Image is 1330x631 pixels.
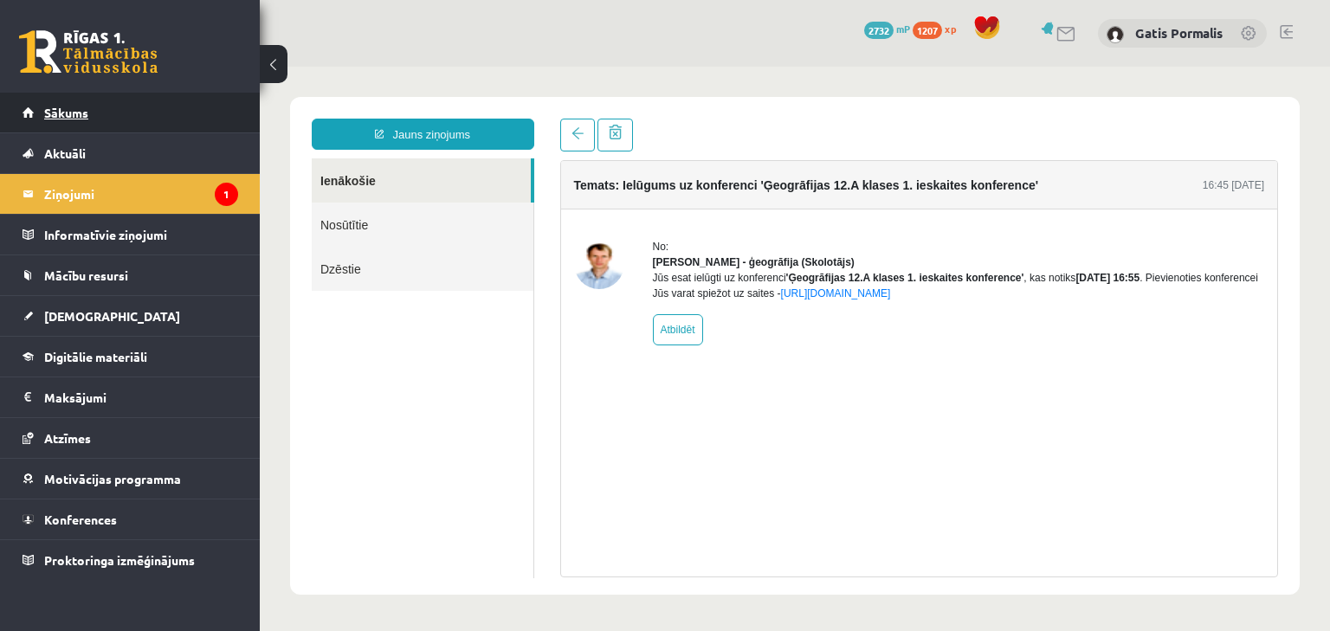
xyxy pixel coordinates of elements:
span: Sākums [44,105,88,120]
a: [URL][DOMAIN_NAME] [521,221,631,233]
a: Digitālie materiāli [23,337,238,377]
a: Informatīvie ziņojumi [23,215,238,254]
span: 1207 [913,22,942,39]
span: Mācību resursi [44,267,128,283]
div: 16:45 [DATE] [943,111,1004,126]
img: Gatis Pormalis [1107,26,1124,43]
a: Sākums [23,93,238,132]
a: Ziņojumi1 [23,174,238,214]
a: Proktoringa izmēģinājums [23,540,238,580]
h4: Temats: Ielūgums uz konferenci 'Ģeogrāfijas 12.A klases 1. ieskaites konference' [314,112,779,126]
b: 'Ģeogrāfijas 12.A klases 1. ieskaites konference' [526,205,765,217]
strong: [PERSON_NAME] - ģeogrāfija (Skolotājs) [393,190,595,202]
span: Aktuāli [44,145,86,161]
span: mP [896,22,910,35]
a: Jauns ziņojums [52,52,274,83]
a: Nosūtītie [52,136,274,180]
a: Rīgas 1. Tālmācības vidusskola [19,30,158,74]
b: [DATE] 16:55 [816,205,880,217]
span: Konferences [44,512,117,527]
span: [DEMOGRAPHIC_DATA] [44,308,180,324]
div: No: [393,172,1005,188]
a: Maksājumi [23,377,238,417]
legend: Informatīvie ziņojumi [44,215,238,254]
a: Dzēstie [52,180,274,224]
a: 2732 mP [864,22,910,35]
legend: Ziņojumi [44,174,238,214]
span: Motivācijas programma [44,471,181,486]
i: 1 [215,183,238,206]
span: Digitālie materiāli [44,349,147,364]
a: Mācību resursi [23,255,238,295]
legend: Maksājumi [44,377,238,417]
a: Atzīmes [23,418,238,458]
div: Jūs esat ielūgti uz konferenci , kas notiks . Pievienoties konferencei Jūs varat spiežot uz saites - [393,203,1005,235]
a: [DEMOGRAPHIC_DATA] [23,296,238,336]
a: Atbildēt [393,248,443,279]
span: Proktoringa izmēģinājums [44,552,195,568]
span: xp [945,22,956,35]
img: Toms Krūmiņš - ģeogrāfija [314,172,365,222]
span: Atzīmes [44,430,91,446]
span: 2732 [864,22,894,39]
a: 1207 xp [913,22,965,35]
a: Konferences [23,499,238,539]
a: Ienākošie [52,92,271,136]
a: Aktuāli [23,133,238,173]
a: Gatis Pormalis [1135,24,1223,42]
a: Motivācijas programma [23,459,238,499]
